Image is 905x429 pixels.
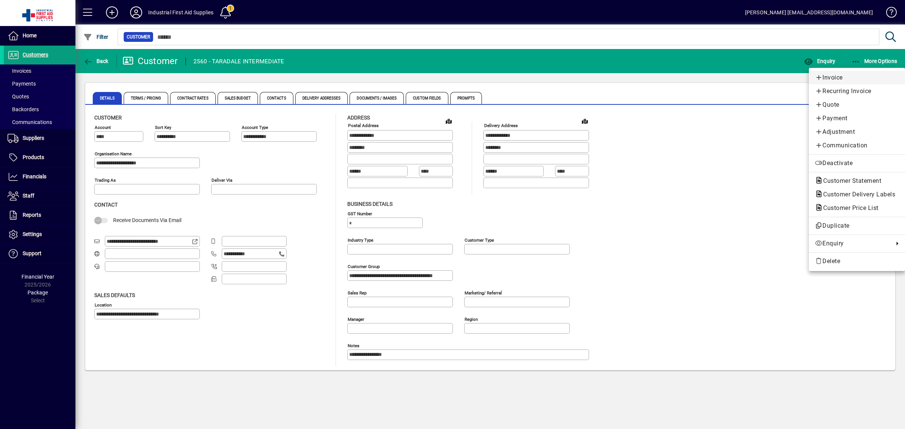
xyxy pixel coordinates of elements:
span: Communication [815,141,899,150]
span: Deactivate [815,159,899,168]
span: Quote [815,100,899,109]
span: Customer Delivery Labels [815,191,899,198]
span: Recurring Invoice [815,87,899,96]
span: Duplicate [815,221,899,230]
span: Delete [815,257,899,266]
span: Customer Statement [815,177,885,184]
span: Customer Price List [815,204,882,211]
span: Payment [815,114,899,123]
span: Adjustment [815,127,899,136]
button: Deactivate customer [809,156,905,170]
span: Invoice [815,73,899,82]
span: Enquiry [815,239,890,248]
